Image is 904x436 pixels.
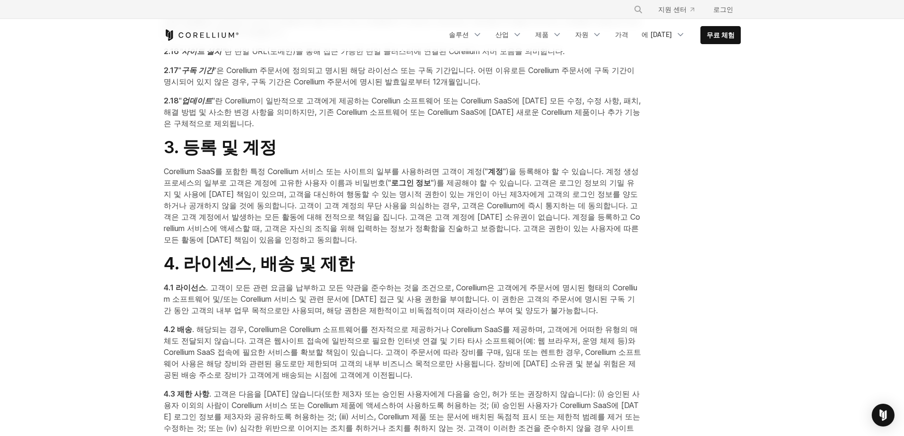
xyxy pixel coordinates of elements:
[535,30,549,38] font: 제품
[181,65,214,75] font: 구독 기간
[224,46,565,56] font: 란 단일 URL(도메인)을 통해 접근 가능한 단일 클러스터에 연결된 Corellium 서버 모음을 의미합니다.
[575,30,588,38] font: 자원
[179,96,182,105] font: "
[615,30,628,38] font: 가격
[488,167,503,176] font: 계정
[164,96,641,128] font: "란 Corellium이 일반적으로 고객에게 제공하는 Corelliun 소프트웨어 또는 Corellium SaaS에 [DATE] 모든 수정, 수정 사항, 패치, 해결 방법 및...
[164,283,637,315] font: . 고객이 모든 관련 요금을 납부하고 모든 약관을 준수하는 것을 조건으로, Corellium은 고객에게 주문서에 명시된 형태의 Corellium 소프트웨어 및/또는 Corel...
[391,178,431,187] font: 로그인 정보
[178,65,181,75] font: "
[164,96,179,105] font: 2.18
[164,325,641,380] font: . 해당되는 경우, Corellium은 Corellium 소프트웨어를 전자적으로 제공하거나 Corellium SaaS를 제공하며, 고객에게 어떠한 유형의 매체도 전달되지 않습...
[443,26,741,44] div: 탐색 메뉴
[495,30,509,38] font: 산업
[164,46,179,56] font: 2.16
[630,1,647,18] button: 찾다
[164,65,178,75] font: 2.17
[164,325,192,334] font: 4.2 배송
[164,65,634,86] font: "은 Corellium 주문서에 정의되고 명시된 해당 라이선스 또는 구독 기간입니다. 어떤 이유로든 Corellium 주문서에 구독 기간이 명시되어 있지 않은 경우, 구독 기...
[872,404,895,427] div: 인터콤 메신저 열기
[182,96,212,105] font: 업데이트
[164,29,239,41] a: 코렐리움 홈
[179,46,224,56] font: "사이트 설치"
[622,1,741,18] div: 탐색 메뉴
[164,137,277,158] font: 3. 등록 및 계정
[642,30,672,38] font: 에 [DATE]
[164,253,354,274] font: 4. 라이센스, 배송 및 제한
[713,5,733,13] font: 로그인
[164,167,488,176] font: Corellium SaaS를 포함한 특정 Corellium 서비스 또는 사이트의 일부를 사용하려면 고객이 계정("
[164,389,209,399] font: 4.3 제한 사항
[164,283,206,292] font: 4.1 라이선스
[449,30,469,38] font: 솔루션
[707,31,735,39] font: 무료 체험
[658,5,687,13] font: 지원 센터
